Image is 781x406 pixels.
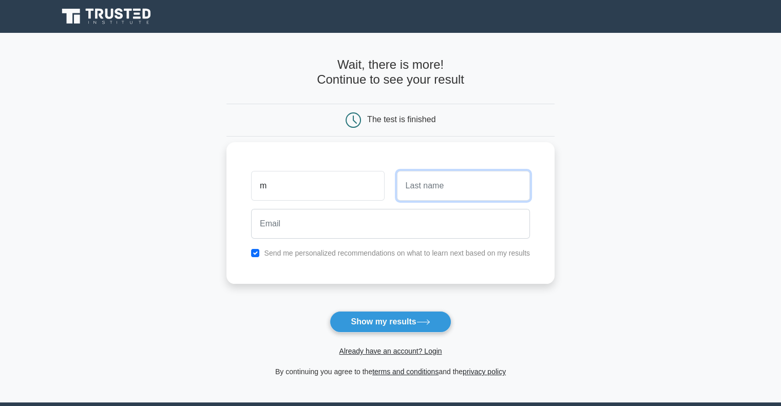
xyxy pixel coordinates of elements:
a: privacy policy [463,368,506,376]
a: Already have an account? Login [339,347,442,355]
div: The test is finished [367,115,435,124]
div: By continuing you agree to the and the [220,365,561,378]
label: Send me personalized recommendations on what to learn next based on my results [264,249,530,257]
input: Email [251,209,530,239]
input: First name [251,171,384,201]
button: Show my results [330,311,451,333]
input: Last name [397,171,530,201]
h4: Wait, there is more! Continue to see your result [226,57,555,87]
a: terms and conditions [372,368,439,376]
